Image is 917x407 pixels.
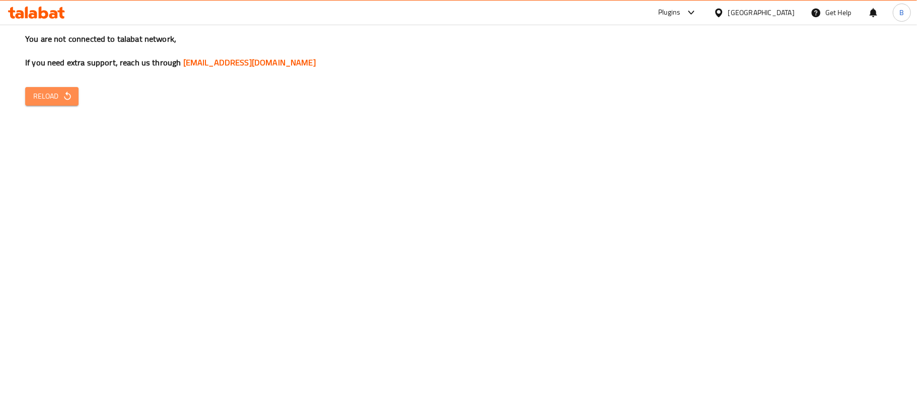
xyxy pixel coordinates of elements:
[183,55,316,70] a: [EMAIL_ADDRESS][DOMAIN_NAME]
[658,7,680,19] div: Plugins
[728,7,795,18] div: [GEOGRAPHIC_DATA]
[33,90,70,103] span: Reload
[899,7,904,18] span: B
[25,33,892,68] h3: You are not connected to talabat network, If you need extra support, reach us through
[25,87,79,106] button: Reload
